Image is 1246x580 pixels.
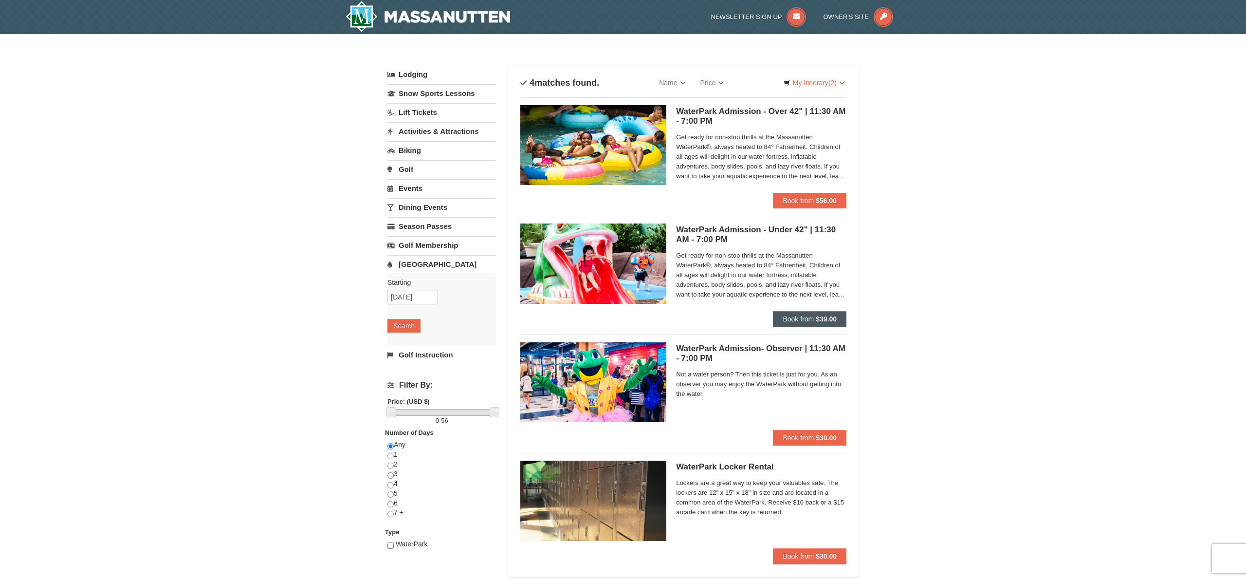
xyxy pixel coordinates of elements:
a: Golf Instruction [387,346,496,364]
span: Book from [783,434,814,442]
strong: Number of Days [385,429,434,436]
a: Golf [387,160,496,178]
h4: Filter By: [387,381,496,390]
a: Season Passes [387,217,496,235]
a: Owner's Site [824,13,894,20]
span: Lockers are a great way to keep your valuables safe. The lockers are 12" x 15" x 18" in size and ... [676,478,846,517]
a: [GEOGRAPHIC_DATA] [387,255,496,273]
a: Snow Sports Lessons [387,84,496,102]
a: Price [693,73,732,93]
a: My Itinerary(2) [777,75,851,90]
h5: WaterPark Locker Rental [676,462,846,472]
span: 4 [530,78,534,88]
button: Book from $30.00 [773,430,846,446]
a: Lodging [387,66,496,83]
span: Get ready for non-stop thrills at the Massanutten WaterPark®, always heated to 84° Fahrenheit. Ch... [676,251,846,299]
strong: $56.00 [816,197,837,205]
a: Massanutten Resort [346,1,510,32]
button: Book from $56.00 [773,193,846,208]
button: Book from $39.00 [773,311,846,327]
a: Activities & Attractions [387,122,496,140]
strong: $39.00 [816,315,837,323]
img: 6619917-1570-0b90b492.jpg [520,224,666,303]
a: Lift Tickets [387,103,496,121]
a: Events [387,179,496,197]
div: Any 1 2 3 4 5 6 7 + [387,440,496,527]
strong: $30.00 [816,434,837,442]
span: WaterPark [396,540,428,548]
h5: WaterPark Admission - Over 42" | 11:30 AM - 7:00 PM [676,107,846,126]
span: Not a water person? Then this ticket is just for you. As an observer you may enjoy the WaterPark ... [676,370,846,399]
a: Newsletter Sign Up [711,13,806,20]
a: Name [652,73,693,93]
label: - [387,416,496,426]
img: 6619917-1005-d92ad057.png [520,461,666,541]
img: 6619917-1560-394ba125.jpg [520,105,666,185]
span: (2) [828,79,837,87]
strong: Type [385,528,399,536]
button: Book from $30.00 [773,548,846,564]
a: Biking [387,141,496,159]
a: Golf Membership [387,236,496,254]
span: Newsletter Sign Up [711,13,782,20]
img: Massanutten Resort Logo [346,1,510,32]
a: Dining Events [387,198,496,216]
label: Starting [387,278,489,287]
span: Book from [783,315,814,323]
span: Book from [783,552,814,560]
span: Owner's Site [824,13,869,20]
h5: WaterPark Admission- Observer | 11:30 AM - 7:00 PM [676,344,846,363]
img: 6619917-1587-675fdf84.jpg [520,342,666,422]
span: 0 [436,417,439,424]
strong: Price: (USD $) [387,398,430,405]
button: Search [387,319,421,333]
strong: $30.00 [816,552,837,560]
span: Get ready for non-stop thrills at the Massanutten WaterPark®, always heated to 84° Fahrenheit. Ch... [676,132,846,181]
h4: matches found. [520,78,599,88]
h5: WaterPark Admission - Under 42" | 11:30 AM - 7:00 PM [676,225,846,244]
span: 56 [441,417,448,424]
span: Book from [783,197,814,205]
